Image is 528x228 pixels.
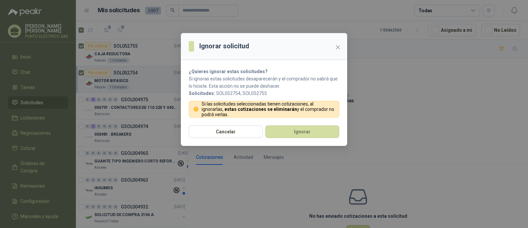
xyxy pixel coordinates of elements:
[265,125,339,138] button: Ignorar
[189,125,263,138] button: Cancelar
[202,101,335,117] p: Si las solicitudes seleccionadas tienen cotizaciones, al ignorarlas, y el comprador no podrá verlas.
[189,91,215,96] b: Solicitudes:
[333,42,343,53] button: Close
[224,107,297,112] strong: estas cotizaciones se eliminarán
[189,69,268,74] strong: ¿Quieres ignorar estas solicitudes?
[335,45,341,50] span: close
[189,75,339,90] p: Si ignoras estas solicitudes desaparecerán y el comprador no sabrá que lo hiciste. Esta acción no...
[189,90,339,97] p: SOL052754, SOL052755
[199,41,249,51] h3: Ignorar solicitud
